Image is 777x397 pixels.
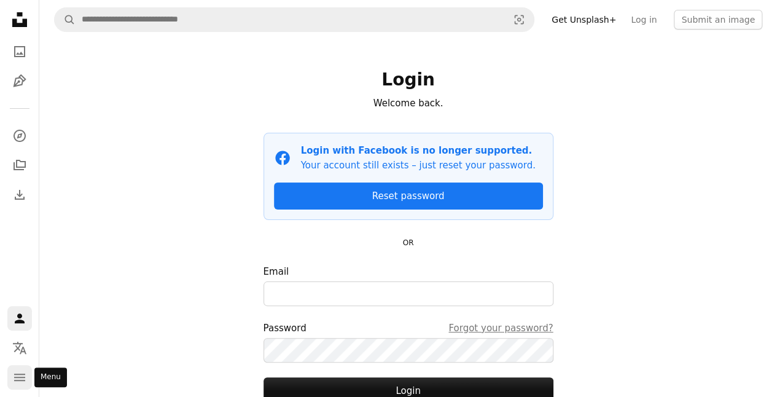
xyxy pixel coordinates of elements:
[674,10,762,29] button: Submit an image
[274,183,543,210] a: Reset password
[7,7,32,34] a: Home — Unsplash
[7,306,32,331] a: Log in / Sign up
[7,124,32,148] a: Explore
[7,153,32,178] a: Collections
[544,10,623,29] a: Get Unsplash+
[623,10,664,29] a: Log in
[504,8,534,31] button: Visual search
[7,183,32,207] a: Download History
[264,338,553,363] input: PasswordForgot your password?
[54,7,534,32] form: Find visuals sitewide
[7,69,32,93] a: Illustrations
[55,8,76,31] button: Search Unsplash
[403,238,414,247] small: OR
[264,96,553,111] p: Welcome back.
[7,365,32,390] button: Menu
[7,39,32,64] a: Photos
[7,336,32,360] button: Language
[264,264,553,306] label: Email
[264,69,553,91] h1: Login
[301,143,536,158] p: Login with Facebook is no longer supported.
[264,321,553,336] div: Password
[301,158,536,173] p: Your account still exists – just reset your password.
[264,281,553,306] input: Email
[448,321,553,336] a: Forgot your password?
